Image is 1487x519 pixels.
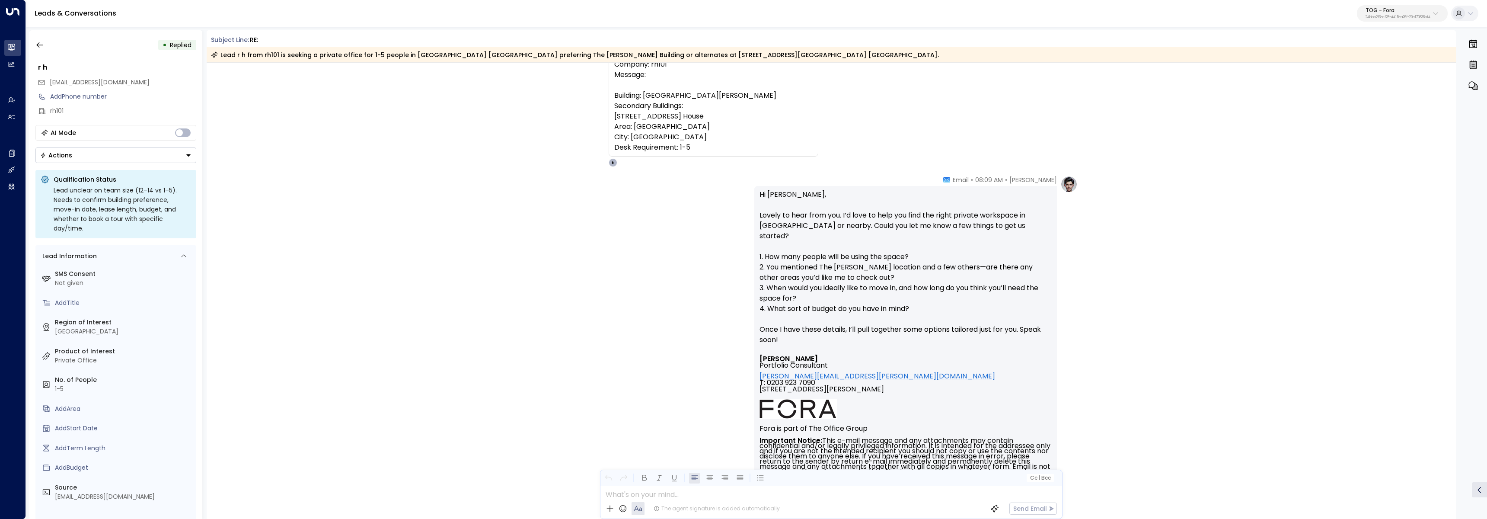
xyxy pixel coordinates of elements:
[55,463,193,472] div: AddBudget
[759,189,1052,356] p: Hi [PERSON_NAME], Lovely to hear from you. I’d love to help you find the right private workspace ...
[211,35,249,44] span: Subject Line:
[55,384,193,394] div: 1-5
[55,269,193,279] label: SMS Consent
[618,473,629,484] button: Redo
[614,59,667,70] span: Company: rh101
[1366,16,1430,19] p: 24bbb2f3-cf28-4415-a26f-20e170838bf4
[1030,475,1050,481] span: Cc Bcc
[250,35,258,45] div: RE:
[50,78,150,87] span: rayan@hotmail.com
[603,473,614,484] button: Undo
[40,151,72,159] div: Actions
[55,347,193,356] label: Product of Interest
[759,354,818,364] font: [PERSON_NAME]
[35,147,196,163] button: Actions
[614,90,776,101] span: Building: [GEOGRAPHIC_DATA][PERSON_NAME]
[39,252,97,261] div: Lead Information
[170,41,191,49] span: Replied
[55,356,193,365] div: Private Office
[38,62,196,73] div: r h
[759,373,995,379] a: [PERSON_NAME][EMAIL_ADDRESS][PERSON_NAME][DOMAIN_NAME]
[163,37,167,53] div: •
[35,147,196,163] div: Button group with a nested menu
[759,362,828,368] span: Portfolio Consultant
[55,327,193,336] div: [GEOGRAPHIC_DATA]
[211,51,939,59] div: Lead r h from rh101 is seeking a private office for 1-5 people in [GEOGRAPHIC_DATA] [GEOGRAPHIC_D...
[975,176,1003,184] span: 08:09 AM
[759,379,815,386] span: T: 0203 923 7090
[1357,5,1448,22] button: TOG - Fora24bbb2f3-cf28-4415-a26f-20e170838bf4
[55,483,193,492] label: Source
[759,423,868,433] font: Fora is part of The Office Group
[55,424,193,433] div: AddStart Date
[614,111,704,122] span: [STREET_ADDRESS] House
[614,122,710,132] span: Area: [GEOGRAPHIC_DATA]
[609,158,617,167] div: E
[759,399,837,419] img: AIorK4ysLkpAD1VLoJghiceWoVRmgk1XU2vrdoLkeDLGAFfv_vh6vnfJOA1ilUWLDOVq3gZTs86hLsHm3vG-
[953,176,969,184] span: Email
[55,298,193,308] div: AddTitle
[55,318,193,327] label: Region of Interest
[614,142,690,153] span: Desk Requirement: 1-5
[54,186,191,233] div: Lead unclear on team size (12–14 vs 1–5). Needs to confirm building preference, move-in date, lea...
[1060,176,1078,193] img: profile-logo.png
[35,8,116,18] a: Leads & Conversations
[50,106,196,115] div: rh101
[614,132,707,142] span: City: [GEOGRAPHIC_DATA]
[55,375,193,384] label: No. of People
[50,92,196,101] div: AddPhone number
[54,175,191,184] p: Qualification Status
[55,279,193,288] div: Not given
[55,444,193,453] div: AddTerm Length
[614,70,646,80] span: Message:
[971,176,973,184] span: •
[759,386,884,399] span: [STREET_ADDRESS][PERSON_NAME]
[1026,474,1054,482] button: Cc|Bcc
[1038,475,1040,481] span: |
[1005,176,1007,184] span: •
[55,404,193,413] div: AddArea
[614,101,813,153] div: Secondary Buildings:
[51,128,76,137] div: AI Mode
[1366,8,1430,13] p: TOG - Fora
[55,492,193,501] div: [EMAIL_ADDRESS][DOMAIN_NAME]
[654,505,780,513] div: The agent signature is added automatically
[759,436,822,445] strong: Important Notice:
[50,78,150,86] span: [EMAIL_ADDRESS][DOMAIN_NAME]
[1009,176,1057,184] span: [PERSON_NAME]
